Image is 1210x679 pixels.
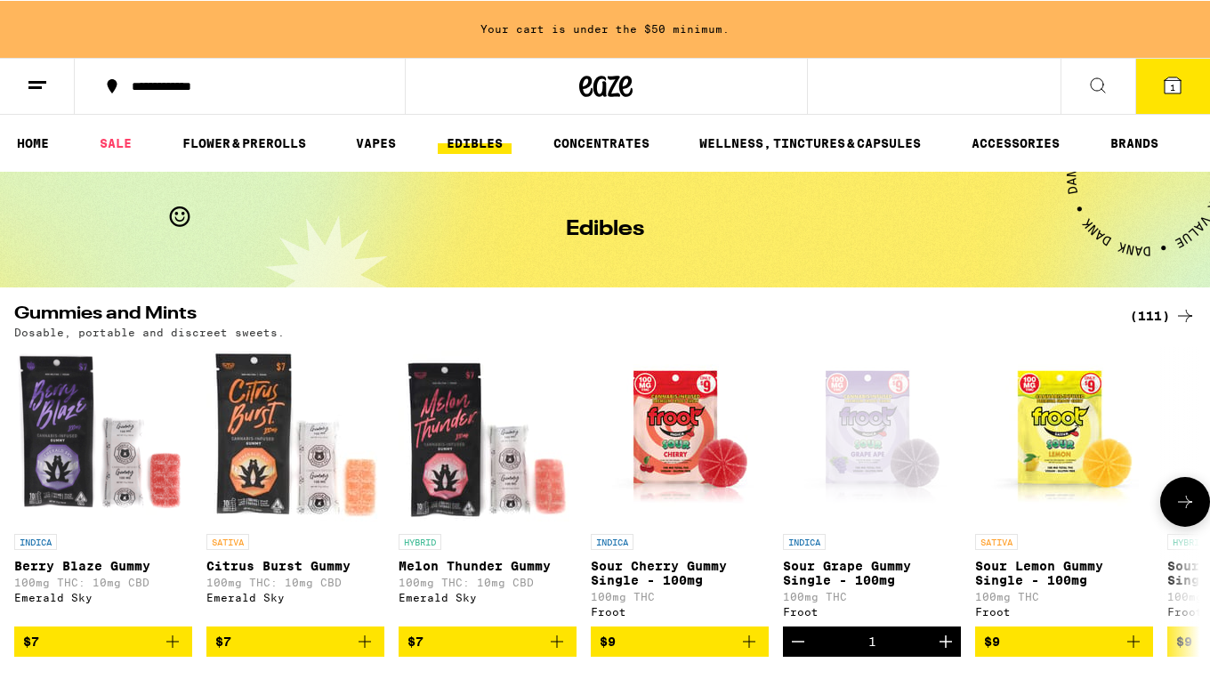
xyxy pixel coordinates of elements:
[783,605,961,617] div: Froot
[868,634,876,648] div: 1
[975,605,1153,617] div: Froot
[14,576,192,587] p: 100mg THC: 10mg CBD
[206,626,384,656] button: Add to bag
[591,346,769,626] a: Open page for Sour Cherry Gummy Single - 100mg from Froot
[783,558,961,586] p: Sour Grape Gummy Single - 100mg
[399,346,577,626] a: Open page for Melon Thunder Gummy from Emerald Sky
[544,132,658,153] a: CONCENTRATES
[1,1,972,129] button: Redirect to URL
[783,626,813,656] button: Decrement
[206,346,384,626] a: Open page for Citrus Burst Gummy from Emerald Sky
[91,132,141,153] a: SALE
[399,558,577,572] p: Melon Thunder Gummy
[399,346,577,524] img: Emerald Sky - Melon Thunder Gummy
[8,132,58,153] a: HOME
[399,533,441,549] p: HYBRID
[783,533,826,549] p: INDICA
[783,346,961,626] a: Open page for Sour Grape Gummy Single - 100mg from Froot
[206,591,384,602] div: Emerald Sky
[206,576,384,587] p: 100mg THC: 10mg CBD
[173,132,315,153] a: FLOWER & PREROLLS
[206,558,384,572] p: Citrus Burst Gummy
[975,558,1153,586] p: Sour Lemon Gummy Single - 100mg
[591,346,769,524] img: Froot - Sour Cherry Gummy Single - 100mg
[206,533,249,549] p: SATIVA
[1135,58,1210,113] button: 1
[783,590,961,602] p: 100mg THC
[23,634,39,648] span: $7
[14,346,192,626] a: Open page for Berry Blaze Gummy from Emerald Sky
[984,634,1000,648] span: $9
[975,590,1153,602] p: 100mg THC
[206,346,384,524] img: Emerald Sky - Citrus Burst Gummy
[407,634,423,648] span: $7
[347,132,405,153] a: VAPES
[399,626,577,656] button: Add to bag
[11,12,128,27] span: Hi. Need any help?
[975,533,1018,549] p: SATIVA
[14,326,285,337] p: Dosable, portable and discreet sweets.
[566,218,644,239] h1: Edibles
[1167,533,1210,549] p: HYBRID
[14,591,192,602] div: Emerald Sky
[600,634,616,648] span: $9
[14,533,57,549] p: INDICA
[399,591,577,602] div: Emerald Sky
[975,626,1153,656] button: Add to bag
[14,346,192,524] img: Emerald Sky - Berry Blaze Gummy
[963,132,1069,153] a: ACCESSORIES
[1176,634,1192,648] span: $9
[438,132,512,153] a: EDIBLES
[14,626,192,656] button: Add to bag
[215,634,231,648] span: $7
[690,132,930,153] a: WELLNESS, TINCTURES & CAPSULES
[975,346,1153,524] img: Froot - Sour Lemon Gummy Single - 100mg
[975,346,1153,626] a: Open page for Sour Lemon Gummy Single - 100mg from Froot
[1170,81,1175,92] span: 1
[591,590,769,602] p: 100mg THC
[1130,304,1196,326] a: (111)
[1101,132,1167,153] a: BRANDS
[591,626,769,656] button: Add to bag
[591,605,769,617] div: Froot
[591,533,633,549] p: INDICA
[399,576,577,587] p: 100mg THC: 10mg CBD
[931,626,961,656] button: Increment
[14,558,192,572] p: Berry Blaze Gummy
[14,304,1109,326] h2: Gummies and Mints
[591,558,769,586] p: Sour Cherry Gummy Single - 100mg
